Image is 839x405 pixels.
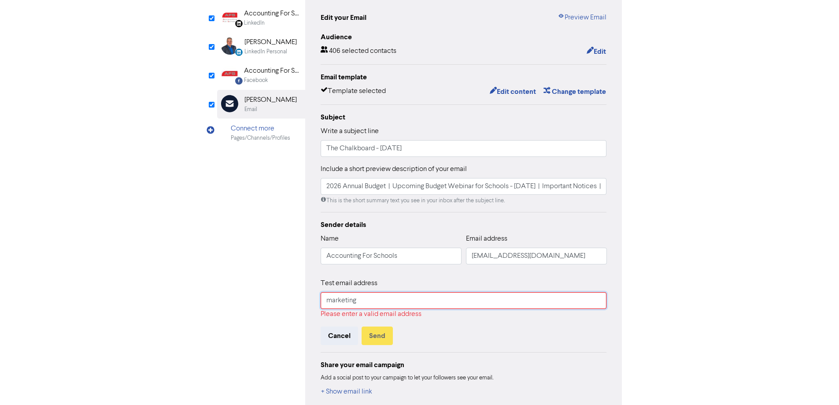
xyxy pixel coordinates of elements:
[321,327,358,345] button: Cancel
[321,164,467,175] label: Include a short preview description of your email
[217,4,305,32] div: Linkedin Accounting For Schools LimitedLinkedIn
[321,374,607,383] div: Add a social post to your campaign to let your followers see your email.
[321,46,396,57] div: 406 selected contacts
[221,66,238,83] img: Facebook
[466,234,507,244] label: Email address
[244,76,268,85] div: Facebook
[244,95,297,105] div: [PERSON_NAME]
[489,86,536,97] button: Edit content
[321,278,377,289] label: Test email address
[321,86,386,97] div: Template selected
[221,8,238,26] img: Linkedin
[217,32,305,61] div: LinkedinPersonal [PERSON_NAME]LinkedIn Personal
[221,37,239,55] img: LinkedinPersonal
[321,32,607,42] div: Audience
[795,363,839,405] iframe: Chat Widget
[231,134,290,142] div: Pages/Channels/Profiles
[244,48,287,56] div: LinkedIn Personal
[217,90,305,119] div: [PERSON_NAME]Email
[321,234,339,244] label: Name
[231,123,290,134] div: Connect more
[244,8,300,19] div: Accounting For Schools Limited
[558,12,606,23] a: Preview Email
[321,112,607,123] div: Subject
[362,327,393,345] button: Send
[217,119,305,147] div: Connect morePages/Channels/Profiles
[321,72,607,82] div: Email template
[321,360,607,370] div: Share your email campaign
[244,19,265,27] div: LinkedIn
[586,46,606,57] button: Edit
[217,61,305,89] div: Facebook Accounting For SchoolsFacebook
[244,105,257,114] div: Email
[321,219,607,230] div: Sender details
[244,66,300,76] div: Accounting For Schools
[543,86,606,97] button: Change template
[321,309,607,320] div: Please enter a valid email address
[321,126,379,137] label: Write a subject line
[321,12,366,23] div: Edit your Email
[321,386,373,398] button: + Show email link
[321,197,607,205] div: This is the short summary text you see in your inbox after the subject line.
[244,37,297,48] div: [PERSON_NAME]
